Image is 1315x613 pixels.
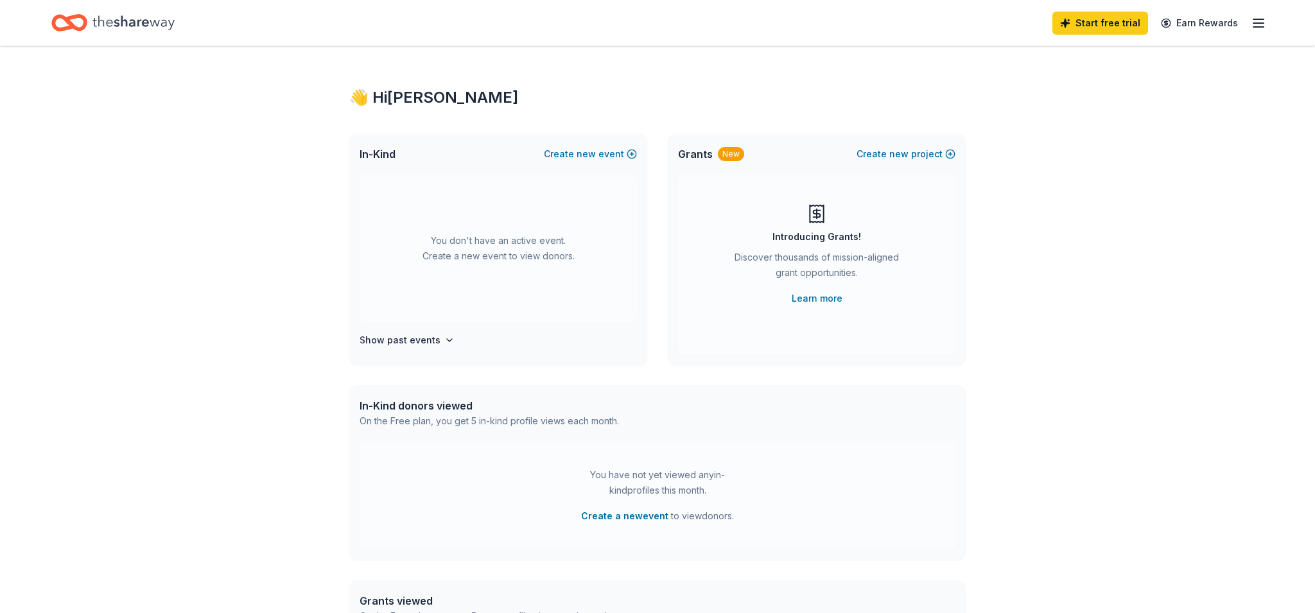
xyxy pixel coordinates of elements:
[729,250,904,286] div: Discover thousands of mission-aligned grant opportunities.
[718,147,744,161] div: New
[360,332,455,348] button: Show past events
[360,332,440,348] h4: Show past events
[889,146,909,162] span: new
[581,508,668,524] button: Create a newevent
[678,146,713,162] span: Grants
[360,398,619,413] div: In-Kind donors viewed
[577,146,596,162] span: new
[360,146,396,162] span: In-Kind
[349,87,966,108] div: 👋 Hi [PERSON_NAME]
[544,146,637,162] button: Createnewevent
[1153,12,1246,35] a: Earn Rewards
[51,8,175,38] a: Home
[857,146,955,162] button: Createnewproject
[1052,12,1148,35] a: Start free trial
[577,467,738,498] div: You have not yet viewed any in-kind profiles this month.
[360,593,612,609] div: Grants viewed
[360,175,637,322] div: You don't have an active event. Create a new event to view donors.
[360,413,619,429] div: On the Free plan, you get 5 in-kind profile views each month.
[792,291,842,306] a: Learn more
[581,508,734,524] span: to view donors .
[772,229,861,245] div: Introducing Grants!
